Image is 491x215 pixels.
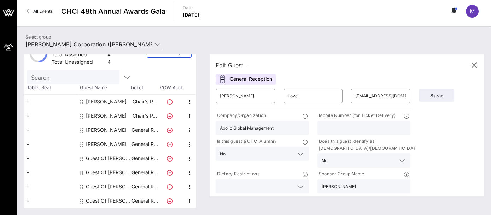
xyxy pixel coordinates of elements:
div: Reggie Love [86,123,127,137]
p: Sponsor Group Name [317,170,364,178]
div: No [317,153,411,168]
span: Ticket [130,84,158,91]
span: - [246,63,249,68]
p: Chair's P… [130,109,159,123]
label: Select group [25,34,51,40]
p: General R… [130,123,159,137]
p: General R… [130,194,159,208]
a: All Events [23,6,57,17]
input: Email* [355,90,406,102]
span: VOW Acct [158,84,183,91]
div: 4 [107,51,111,60]
div: - [24,180,77,194]
p: General R… [130,151,159,165]
div: M [466,5,479,18]
div: No [216,147,309,161]
div: Guest Of McDonald's Corporation [86,194,130,208]
div: Total Assigned [52,51,105,60]
input: First Name* [220,90,271,102]
div: - [24,194,77,208]
div: - [24,151,77,165]
p: Does this guest identify as [DEMOGRAPHIC_DATA]/[DEMOGRAPHIC_DATA]? [317,138,422,152]
input: Last Name* [288,90,339,102]
div: Total Unassigned [52,58,105,67]
span: Table, Seat [24,84,77,91]
div: - [24,123,77,137]
div: - [24,109,77,123]
div: Marisol Sanchez [86,109,127,123]
span: Guest Name [77,84,130,91]
div: General Reception [216,74,276,85]
div: Santiago Negre [86,137,127,151]
div: No [220,152,226,157]
span: All Events [33,9,53,14]
div: - [24,137,77,151]
p: Company/Organization [216,112,266,119]
p: Mobile Number (for Ticket Delivery) [317,112,396,119]
div: - [24,165,77,180]
span: Save [425,92,449,98]
span: M [470,8,475,15]
span: CHCI 48th Annual Awards Gala [61,6,165,17]
div: Guest Of McDonald's Corporation [86,165,130,180]
p: Dietary Restrictions [216,170,259,178]
div: - [24,95,77,109]
div: Guest Of McDonald's Corporation [86,151,130,165]
div: No [322,158,327,163]
p: General R… [130,165,159,180]
p: General R… [130,137,159,151]
p: Chair's P… [130,95,159,109]
div: 4 [107,58,111,67]
p: Date [183,4,200,11]
div: Edit Guest [216,60,249,70]
button: Save [419,89,454,102]
div: Carlos Mateos [86,95,127,109]
p: Is this guest a CHCI Alumni? [216,138,276,145]
div: Guest Of McDonald's Corporation [86,180,130,194]
p: [DATE] [183,11,200,18]
p: General R… [130,180,159,194]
